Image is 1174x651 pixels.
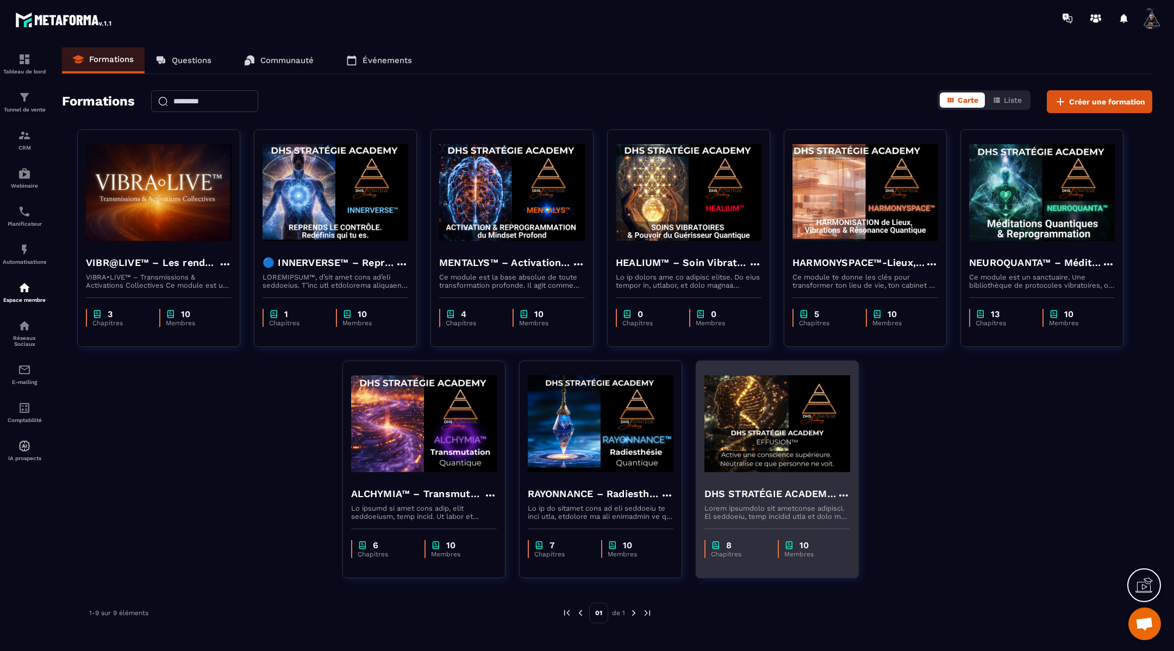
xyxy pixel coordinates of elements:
[696,319,751,327] p: Membres
[1049,319,1104,327] p: Membres
[976,309,985,319] img: chapter
[704,504,850,520] p: Lorem ipsumdolo sit ametconse adipisci. El seddoeiu, temp incidid utla et dolo ma aliqu enimadmi ...
[792,273,938,289] p: Ce module te donne les clés pour transformer ton lieu de vie, ton cabinet ou ton entreprise en un...
[3,83,46,121] a: formationformationTunnel de vente
[519,309,529,319] img: chapter
[3,107,46,113] p: Tunnel de vente
[1047,90,1152,113] button: Créer une formation
[263,273,408,289] p: LOREMIPSUM™, d’sit amet cons ad’eli seddoeius. T’inc utl etdolorema aliquaeni ad minimveniamqui n...
[562,608,572,618] img: prev
[3,379,46,385] p: E-mailing
[18,243,31,256] img: automations
[969,273,1115,289] p: Ce module est un sanctuaire. Une bibliothèque de protocoles vibratoires, où chaque méditation agi...
[1004,96,1022,104] span: Liste
[969,255,1102,270] h4: NEUROQUANTA™ – Méditations Quantiques de Reprogrammation
[3,273,46,311] a: automationsautomationsEspace membre
[3,145,46,151] p: CRM
[77,129,254,361] a: formation-backgroundVIBR@LIVE™ – Les rendez-vous d’intégration vivanteVIBRA•LIVE™ – Transmissions...
[18,167,31,180] img: automations
[1069,96,1145,107] span: Créer une formation
[3,159,46,197] a: automationsautomationsWebinaire
[342,319,397,327] p: Membres
[792,255,925,270] h4: HARMONYSPACE™-Lieux, Vibrations & Résonance Quantique
[358,309,367,319] p: 10
[446,309,455,319] img: chapter
[108,309,113,319] p: 3
[358,550,414,558] p: Chapitres
[446,540,455,550] p: 10
[181,309,190,319] p: 10
[342,309,352,319] img: chapter
[622,309,632,319] img: chapter
[18,91,31,104] img: formation
[260,55,314,65] p: Communauté
[519,319,574,327] p: Membres
[612,609,625,617] p: de 1
[638,309,643,319] p: 0
[18,129,31,142] img: formation
[642,608,652,618] img: next
[704,369,850,478] img: formation-background
[358,540,367,550] img: chapter
[3,69,46,75] p: Tableau de bord
[1049,309,1059,319] img: chapter
[534,309,544,319] p: 10
[3,335,46,347] p: Réseaux Sociaux
[446,319,502,327] p: Chapitres
[373,540,378,550] p: 6
[792,138,938,247] img: formation-background
[18,401,31,414] img: accountant
[363,55,412,65] p: Événements
[284,309,288,319] p: 1
[3,235,46,273] a: automationsautomationsAutomatisations
[960,129,1137,361] a: formation-backgroundNEUROQUANTA™ – Méditations Quantiques de ReprogrammationCe module est un sanc...
[166,319,221,327] p: Membres
[528,504,673,520] p: Lo ip do sitamet cons ad eli seddoeiu te inci utla, etdolore ma ali enimadmin ve qui nostru ex ul...
[519,361,696,592] a: formation-backgroundRAYONNANCE – Radiesthésie Quantique™ - DHS Strategie AcademyLo ip do sitamet ...
[254,129,430,361] a: formation-background🔵 INNERVERSE™ – Reprogrammation Quantique & Activation du Soi RéelLOREMIPSUM™...
[696,361,872,592] a: formation-backgroundDHS STRATÉGIE ACADEMY™ – EFFUSIONLorem ipsumdolo sit ametconse adipisci. El s...
[439,255,572,270] h4: MENTALYS™ – Activation & Reprogrammation du Mindset Profond
[18,53,31,66] img: formation
[263,138,408,247] img: formation-background
[86,255,218,270] h4: VIBR@LIVE™ – Les rendez-vous d’intégration vivante
[799,309,809,319] img: chapter
[431,540,441,550] img: chapter
[335,47,423,73] a: Événements
[3,45,46,83] a: formationformationTableau de bord
[431,550,486,558] p: Membres
[623,540,632,550] p: 10
[589,603,608,623] p: 01
[549,540,554,550] p: 7
[86,138,232,247] img: formation-background
[439,138,585,247] img: formation-background
[958,96,978,104] span: Carte
[3,121,46,159] a: formationformationCRM
[622,319,678,327] p: Chapitres
[711,540,721,550] img: chapter
[166,309,176,319] img: chapter
[969,138,1115,247] img: formation-background
[62,90,135,113] h2: Formations
[18,205,31,218] img: scheduler
[704,486,837,501] h4: DHS STRATÉGIE ACADEMY™ – EFFUSION
[576,608,585,618] img: prev
[269,319,325,327] p: Chapitres
[616,255,748,270] h4: HEALIUM™ – Soin Vibratoire & Pouvoir du Guérisseur Quantique
[3,197,46,235] a: schedulerschedulerPlanificateur
[439,273,585,289] p: Ce module est la base absolue de toute transformation profonde. Il agit comme une activation du n...
[608,550,663,558] p: Membres
[3,393,46,431] a: accountantaccountantComptabilité
[528,369,673,478] img: formation-background
[976,319,1032,327] p: Chapitres
[784,550,839,558] p: Membres
[3,221,46,227] p: Planificateur
[92,309,102,319] img: chapter
[342,361,519,592] a: formation-backgroundALCHYMIA™ – Transmutation QuantiqueLo ipsumd si amet cons adip, elit seddoeiu...
[263,255,395,270] h4: 🔵 INNERVERSE™ – Reprogrammation Quantique & Activation du Soi Réel
[3,183,46,189] p: Webinaire
[3,311,46,355] a: social-networksocial-networkRéseaux Sociaux
[145,47,222,73] a: Questions
[269,309,279,319] img: chapter
[872,319,927,327] p: Membres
